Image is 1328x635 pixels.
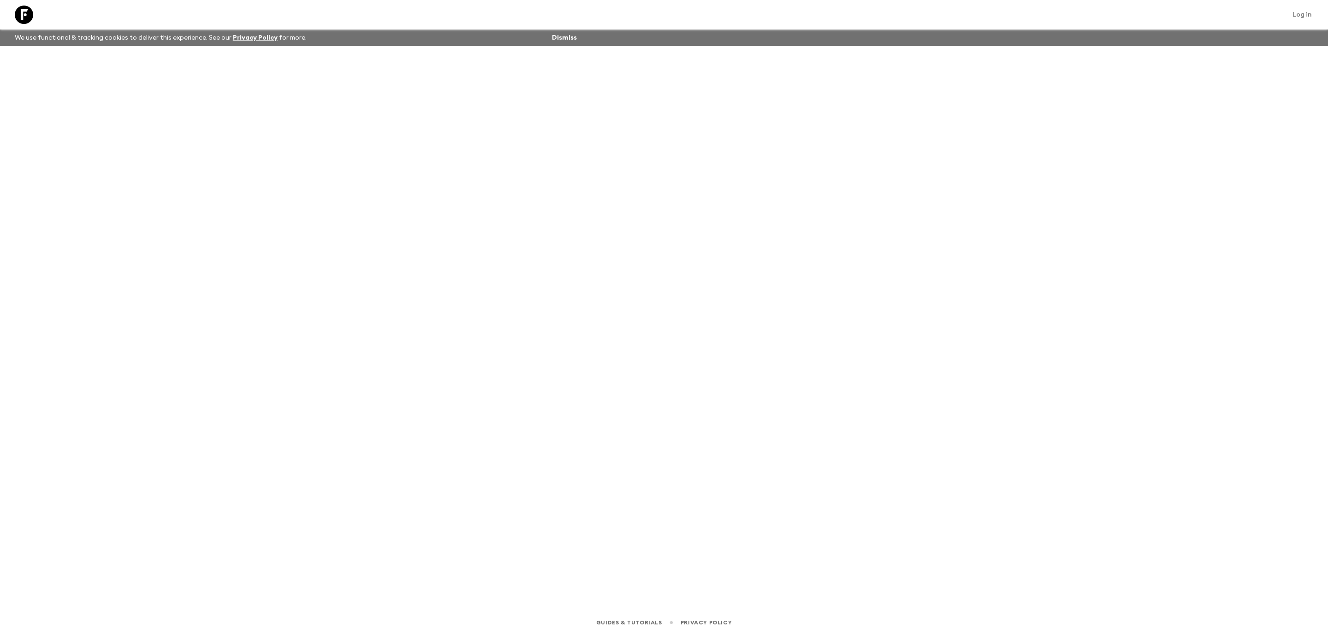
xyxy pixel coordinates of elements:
[233,35,278,41] a: Privacy Policy
[11,29,310,46] p: We use functional & tracking cookies to deliver this experience. See our for more.
[681,617,732,628] a: Privacy Policy
[1287,8,1317,21] a: Log in
[550,31,579,44] button: Dismiss
[596,617,662,628] a: Guides & Tutorials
